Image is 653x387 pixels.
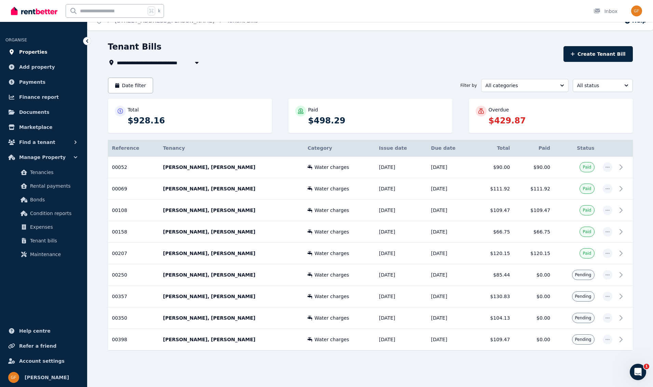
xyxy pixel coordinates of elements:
[314,315,349,321] span: Water charges
[474,221,514,243] td: $66.75
[8,165,79,179] a: Tenancies
[112,186,127,191] span: 00069
[5,339,82,353] a: Refer a friend
[5,135,82,149] button: Find a tenant
[514,264,554,286] td: $0.00
[474,307,514,329] td: $104.13
[594,8,617,15] div: Inbox
[314,228,349,235] span: Water charges
[474,243,514,264] td: $120.15
[163,293,299,300] p: [PERSON_NAME], [PERSON_NAME]
[375,140,427,157] th: Issue date
[19,123,52,131] span: Marketplace
[474,286,514,307] td: $130.83
[427,157,474,178] td: [DATE]
[375,307,427,329] td: [DATE]
[474,264,514,286] td: $85.44
[630,364,646,380] iframe: Intercom live chat
[514,286,554,307] td: $0.00
[158,8,160,14] span: k
[159,140,303,157] th: Tenancy
[5,120,82,134] a: Marketplace
[19,93,59,101] span: Finance report
[514,200,554,221] td: $109.47
[19,357,65,365] span: Account settings
[375,329,427,350] td: [DATE]
[474,200,514,221] td: $109.47
[474,329,514,350] td: $109.47
[8,193,79,206] a: Bonds
[375,157,427,178] td: [DATE]
[112,294,127,299] span: 00357
[5,75,82,89] a: Payments
[303,140,375,157] th: Category
[460,83,477,88] span: Filter by
[19,138,55,146] span: Find a tenant
[631,5,642,16] img: Giora Friede
[19,63,55,71] span: Add property
[375,243,427,264] td: [DATE]
[5,45,82,59] a: Properties
[19,78,45,86] span: Payments
[314,207,349,214] span: Water charges
[427,286,474,307] td: [DATE]
[575,315,591,321] span: Pending
[427,140,474,157] th: Due date
[583,208,591,213] span: Paid
[474,140,514,157] th: Total
[427,329,474,350] td: [DATE]
[8,206,79,220] a: Condition reports
[8,220,79,234] a: Expenses
[489,115,626,126] p: $429.87
[486,82,555,89] span: All categories
[30,168,76,176] span: Tenancies
[19,342,56,350] span: Refer a friend
[30,237,76,245] span: Tenant bills
[108,78,153,93] button: Date filter
[112,229,127,235] span: 00158
[30,250,76,258] span: Maintenance
[30,209,76,217] span: Condition reports
[314,185,349,192] span: Water charges
[19,327,51,335] span: Help centre
[11,6,57,16] img: RentBetter
[163,271,299,278] p: [PERSON_NAME], [PERSON_NAME]
[474,178,514,200] td: $111.92
[514,140,554,157] th: Paid
[163,315,299,321] p: [PERSON_NAME], [PERSON_NAME]
[573,79,633,92] button: All status
[19,108,50,116] span: Documents
[375,221,427,243] td: [DATE]
[163,250,299,257] p: [PERSON_NAME], [PERSON_NAME]
[489,106,509,113] p: Overdue
[112,208,127,213] span: 00108
[128,115,265,126] p: $928.16
[314,293,349,300] span: Water charges
[314,271,349,278] span: Water charges
[308,115,446,126] p: $498.29
[5,60,82,74] a: Add property
[427,200,474,221] td: [DATE]
[375,286,427,307] td: [DATE]
[128,106,139,113] p: Total
[375,178,427,200] td: [DATE]
[577,82,619,89] span: All status
[19,48,47,56] span: Properties
[575,272,591,278] span: Pending
[112,337,127,342] span: 00398
[563,46,633,62] button: Create Tenant Bill
[8,179,79,193] a: Rental payments
[163,228,299,235] p: [PERSON_NAME], [PERSON_NAME]
[474,157,514,178] td: $90.00
[514,157,554,178] td: $90.00
[5,90,82,104] a: Finance report
[8,372,19,383] img: Giora Friede
[112,164,127,170] span: 00052
[514,307,554,329] td: $0.00
[427,307,474,329] td: [DATE]
[481,79,569,92] button: All categories
[375,264,427,286] td: [DATE]
[112,145,139,151] span: Reference
[112,315,127,321] span: 00350
[108,41,162,52] h1: Tenant Bills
